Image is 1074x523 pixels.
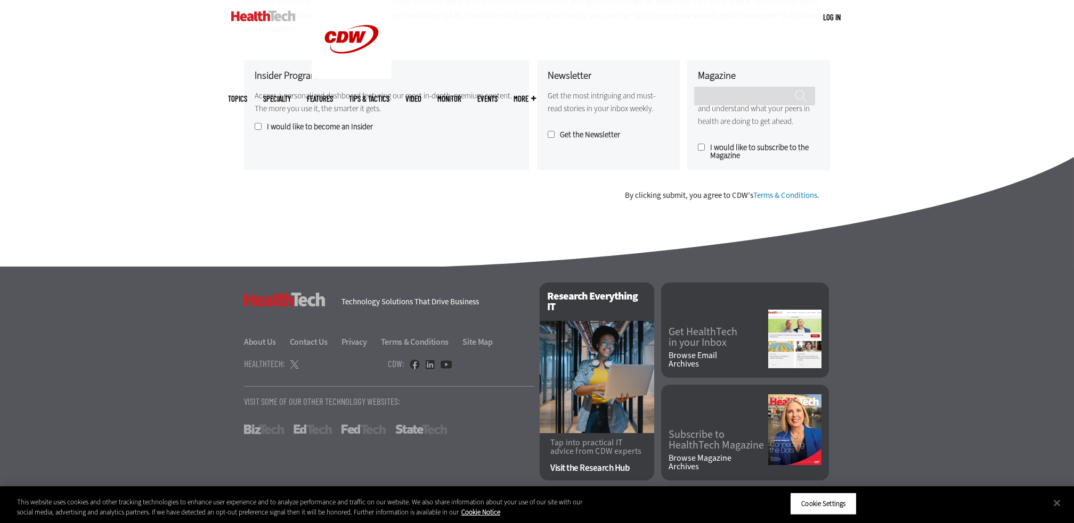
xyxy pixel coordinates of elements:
label: Get the Newsletter [548,131,669,139]
a: Contact Us [290,336,340,347]
label: I would like to become an Insider [255,123,518,131]
span: Specialty [263,95,291,103]
a: Terms & Conditions [381,336,461,347]
img: Summer 2025 cover [768,394,821,465]
a: BizTech [244,425,284,434]
a: Terms & Conditions [753,190,817,201]
button: Cookie Settings [790,493,857,515]
h4: CDW: [388,359,404,368]
a: MonITor [437,95,461,103]
a: Browse EmailArchives [669,351,768,368]
h4: Technology Solutions That Drive Business [341,298,526,306]
a: Tips & Tactics [349,95,389,103]
p: Get the most intriguing and must-read stories in your inbox weekly. [548,89,669,115]
a: StateTech [395,425,447,434]
a: Get HealthTechin your Inbox [669,327,768,348]
a: Subscribe toHealthTech Magazine [669,429,768,451]
p: Tap into practical IT advice from CDW experts [550,438,644,455]
span: Topics [228,95,247,103]
a: CDW [312,70,392,81]
div: By clicking submit, you agree to CDW’s . [625,192,819,200]
h3: HealthTech [244,293,326,306]
a: Privacy [341,336,379,347]
span: More [514,95,536,103]
a: Site Map [462,336,493,347]
h4: HealthTech: [244,359,285,368]
a: Events [477,95,498,103]
div: User menu [823,12,841,23]
a: More information about your privacy [461,508,500,517]
a: About Us [244,336,288,347]
a: Video [405,95,421,103]
img: newsletter screenshot [768,310,821,368]
a: FedTech [341,425,386,434]
a: Visit the Research Hub [550,463,644,472]
p: Visit Some Of Our Other Technology Websites: [244,397,534,406]
a: Features [307,95,333,103]
label: I would like to subscribe to the Magazine [698,144,819,160]
h2: Research Everything IT [540,283,654,321]
img: Home [231,11,296,21]
div: This website uses cookies and other tracking technologies to enhance user experience and to analy... [17,497,591,518]
a: EdTech [294,425,332,434]
a: Browse MagazineArchives [669,454,768,471]
a: Log in [823,12,841,22]
button: Close [1045,492,1069,515]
